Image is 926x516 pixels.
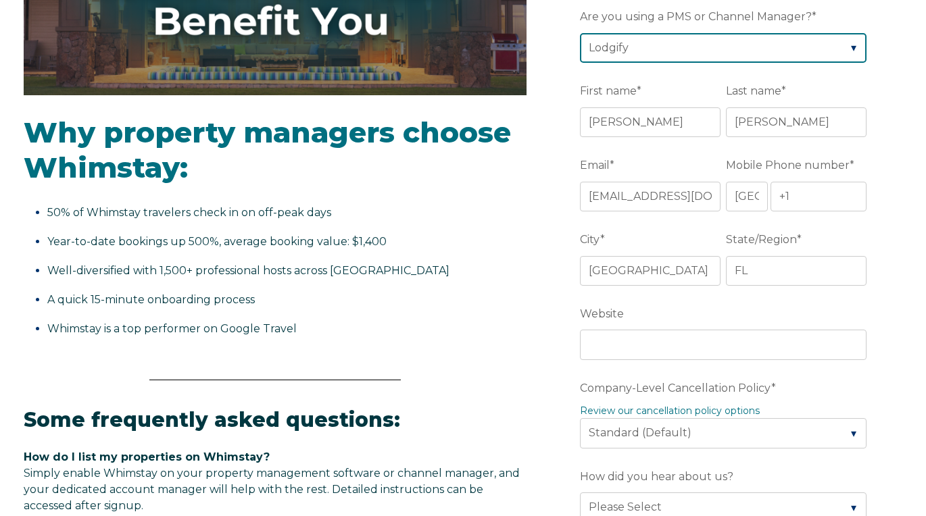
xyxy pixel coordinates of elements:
span: Why property managers choose Whimstay: [24,115,511,186]
span: First name [580,80,637,101]
span: Are you using a PMS or Channel Manager? [580,6,812,27]
span: Some frequently asked questions: [24,407,400,432]
span: Email [580,155,610,176]
span: City [580,229,600,250]
span: Company-Level Cancellation Policy [580,378,771,398]
span: Website [580,303,624,324]
span: How do I list my properties on Whimstay? [24,450,270,463]
span: A quick 15-minute onboarding process [47,293,255,306]
span: Whimstay is a top performer on Google Travel [47,322,297,335]
span: How did you hear about us? [580,466,733,487]
span: Year-to-date bookings up 500%, average booking value: $1,400 [47,235,387,248]
span: State/Region [726,229,797,250]
span: Well-diversified with 1,500+ professional hosts across [GEOGRAPHIC_DATA] [47,264,449,277]
span: Last name [726,80,781,101]
span: Mobile Phone number [726,155,850,176]
span: 50% of Whimstay travelers check in on off-peak days [47,206,331,219]
span: Simply enable Whimstay on your property management software or channel manager, and your dedicate... [24,467,520,512]
a: Review our cancellation policy options [580,405,760,417]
